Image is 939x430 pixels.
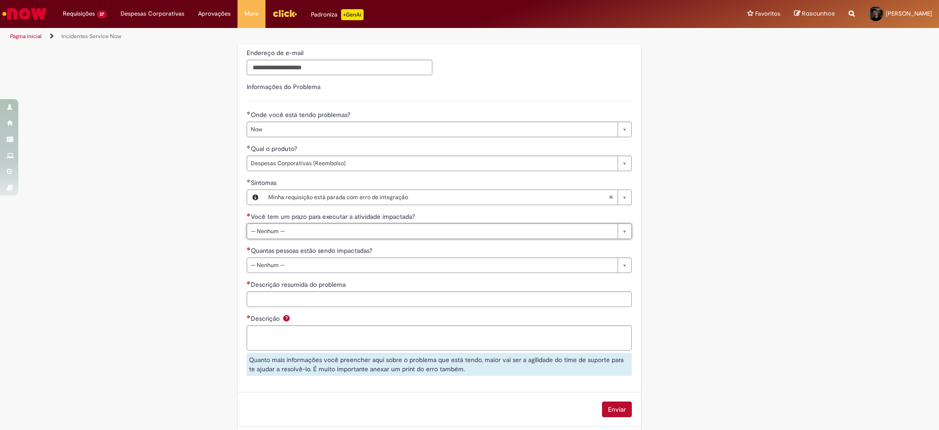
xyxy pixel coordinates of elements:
input: Descrição resumida do problema [247,291,632,307]
span: Necessários [247,315,251,318]
span: Descrição resumida do problema [251,280,348,289]
img: ServiceNow [1,5,48,23]
div: Quanto mais informações você preencher aqui sobre o problema que está tendo, maior vai ser a agil... [247,353,632,376]
a: Rascunhos [794,10,835,18]
span: Despesas Corporativas [121,9,184,18]
span: Necessários [247,213,251,217]
span: Obrigatório Preenchido [247,179,251,183]
div: Padroniza [311,9,364,20]
span: -- Nenhum -- [251,224,613,239]
abbr: Limpar campo Sintomas [604,190,618,205]
span: 37 [97,11,107,18]
span: Endereço de e-mail [247,49,305,57]
span: Obrigatório Preenchido [247,145,251,149]
span: -- Nenhum -- [251,258,613,273]
span: Ajuda para Descrição [281,314,292,322]
img: click_logo_yellow_360x200.png [272,6,297,20]
button: Enviar [602,402,632,417]
a: Página inicial [10,33,42,40]
a: Minha requisição está parada com erro de integraçãoLimpar campo Sintomas [264,190,631,205]
span: Now [251,122,613,137]
span: More [244,9,259,18]
span: Quantas pessoas estão sendo impactadas? [251,246,374,255]
p: +GenAi [341,9,364,20]
span: Minha requisição está parada com erro de integração [268,190,608,205]
span: Aprovações [198,9,231,18]
span: Qual o produto? [251,145,299,153]
span: Obrigatório Preenchido [247,111,251,115]
span: Sintomas [251,179,278,187]
a: Incidentes Service Now [61,33,122,40]
span: Necessários [247,247,251,251]
span: Descrição [251,314,282,323]
span: Onde você está tendo problemas? [251,111,352,119]
span: Necessários [247,281,251,285]
span: Rascunhos [802,9,835,18]
input: Endereço de e-mail [247,60,432,75]
span: Despesas Corporativas (Reembolso) [251,156,613,171]
textarea: Descrição [247,325,632,350]
label: Informações do Problema [247,83,320,91]
span: Favoritos [755,9,780,18]
span: [PERSON_NAME] [886,10,932,17]
ul: Trilhas de página [7,28,619,45]
button: Sintomas, Visualizar este registro Minha requisição está parada com erro de integração [247,190,264,205]
span: Requisições [63,9,95,18]
span: Você tem um prazo para executar a atividade impactada? [251,212,417,221]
